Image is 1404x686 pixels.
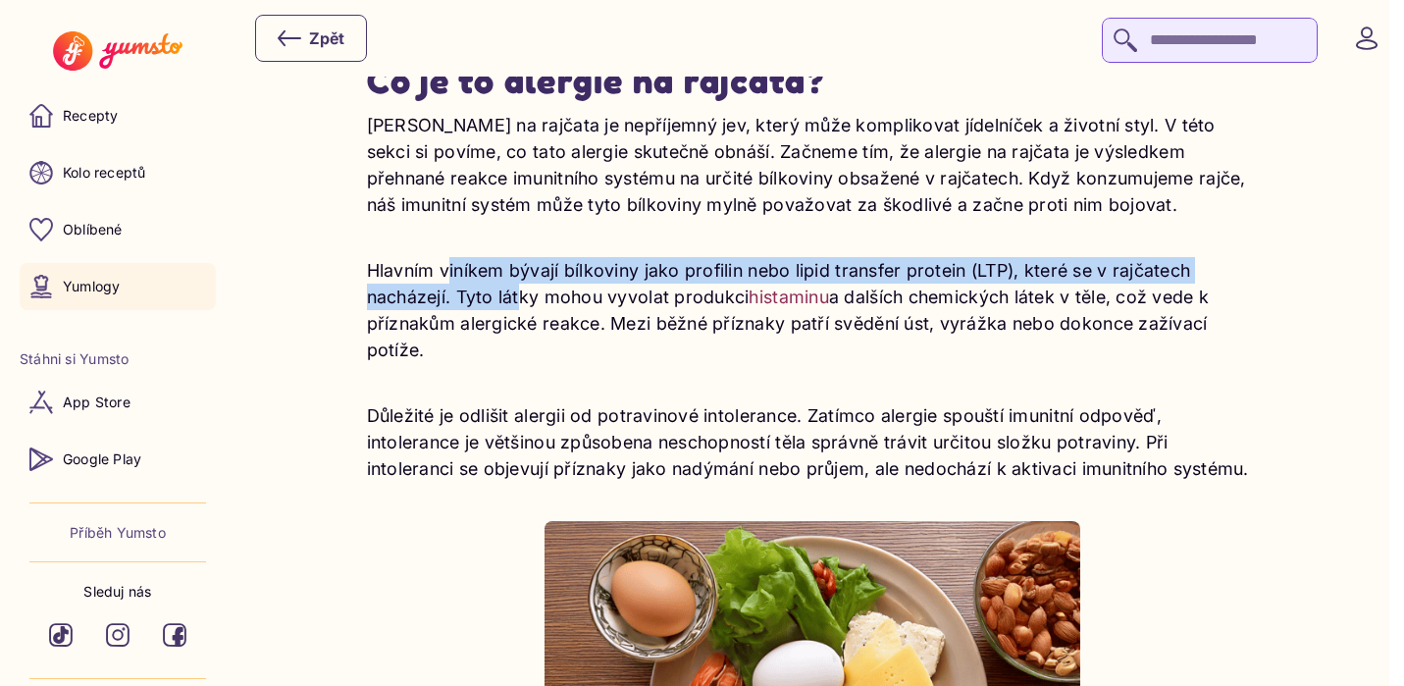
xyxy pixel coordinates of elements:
h2: Co je to alergie na rajčata? [367,58,1259,102]
p: Oblíbené [63,220,123,239]
button: Zpět [255,15,367,62]
p: Hlavním viníkem bývají bílkoviny jako profilin nebo lipid transfer protein (LTP), které se v rajč... [367,257,1259,363]
a: App Store [20,379,216,426]
a: Google Play [20,436,216,483]
p: Důležité je odlišit alergii od potravinové intolerance. Zatímco alergie spouští imunitní odpověď,... [367,402,1259,482]
p: Sleduj nás [83,582,151,602]
p: Kolo receptů [63,163,146,183]
p: Google Play [63,449,141,469]
a: histaminu [749,287,828,307]
a: Kolo receptů [20,149,216,196]
li: Stáhni si Yumsto [20,349,216,369]
p: [PERSON_NAME] na rajčata je nepříjemný jev, který může komplikovat jídelníček a životní styl. V t... [367,112,1259,218]
a: Příběh Yumsto [70,523,166,543]
p: Recepty [63,106,118,126]
a: Yumlogy [20,263,216,310]
p: App Store [63,393,130,412]
a: Oblíbené [20,206,216,253]
a: Recepty [20,92,216,139]
p: Yumlogy [63,277,120,296]
div: Zpět [278,26,344,50]
img: Yumsto logo [53,31,182,71]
